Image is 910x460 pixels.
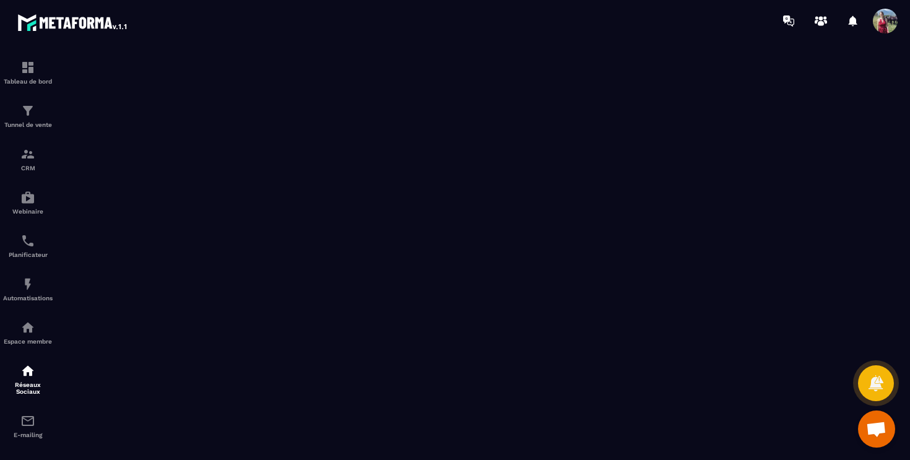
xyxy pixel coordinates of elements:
img: formation [20,147,35,162]
p: Tableau de bord [3,78,53,85]
p: Planificateur [3,251,53,258]
img: social-network [20,363,35,378]
a: formationformationTunnel de vente [3,94,53,137]
p: Tunnel de vente [3,121,53,128]
img: logo [17,11,129,33]
img: formation [20,60,35,75]
p: Automatisations [3,295,53,302]
a: Ouvrir le chat [858,410,895,448]
img: automations [20,277,35,292]
img: email [20,414,35,428]
img: automations [20,320,35,335]
a: formationformationCRM [3,137,53,181]
a: social-networksocial-networkRéseaux Sociaux [3,354,53,404]
a: automationsautomationsEspace membre [3,311,53,354]
img: scheduler [20,233,35,248]
a: automationsautomationsAutomatisations [3,267,53,311]
p: Réseaux Sociaux [3,381,53,395]
img: formation [20,103,35,118]
p: CRM [3,165,53,171]
img: automations [20,190,35,205]
a: formationformationTableau de bord [3,51,53,94]
p: Espace membre [3,338,53,345]
p: E-mailing [3,432,53,438]
p: Webinaire [3,208,53,215]
a: automationsautomationsWebinaire [3,181,53,224]
a: emailemailE-mailing [3,404,53,448]
a: schedulerschedulerPlanificateur [3,224,53,267]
